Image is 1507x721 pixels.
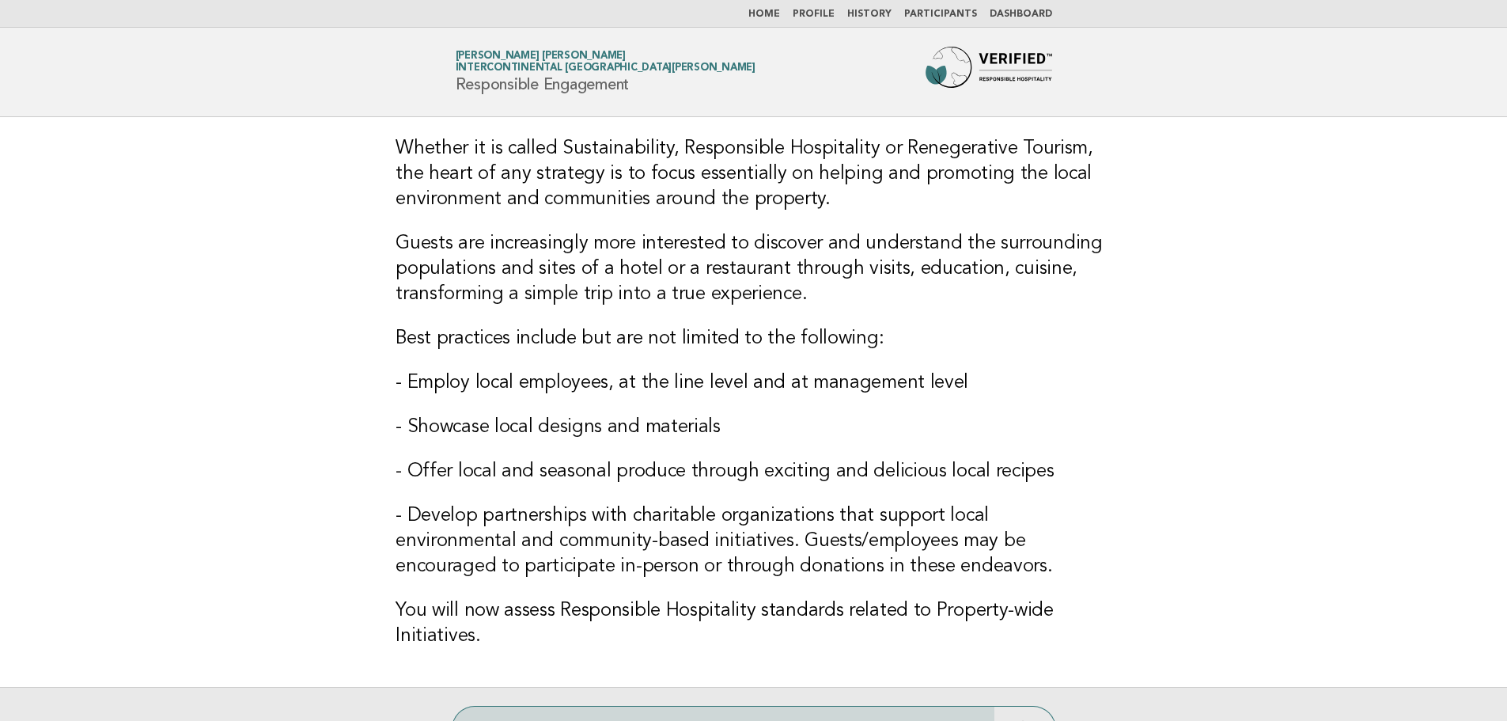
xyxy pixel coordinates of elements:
a: [PERSON_NAME] [PERSON_NAME]Intercontinental [GEOGRAPHIC_DATA][PERSON_NAME] [456,51,755,73]
h3: - Develop partnerships with charitable organizations that support local environmental and communi... [396,503,1111,579]
h3: You will now assess Responsible Hospitality standards related to Property-wide Initiatives. [396,598,1111,649]
h1: Responsible Engagement [456,51,755,93]
h3: Whether it is called Sustainability, Responsible Hospitality or Renegerative Tourism, the heart o... [396,136,1111,212]
a: Participants [904,9,977,19]
h3: Best practices include but are not limited to the following: [396,326,1111,351]
img: Forbes Travel Guide [926,47,1052,97]
a: Dashboard [990,9,1052,19]
a: Home [748,9,780,19]
a: History [847,9,892,19]
h3: - Offer local and seasonal produce through exciting and delicious local recipes [396,459,1111,484]
h3: - Showcase local designs and materials [396,415,1111,440]
h3: Guests are increasingly more interested to discover and understand the surrounding populations an... [396,231,1111,307]
h3: - Employ local employees, at the line level and at management level [396,370,1111,396]
a: Profile [793,9,835,19]
span: Intercontinental [GEOGRAPHIC_DATA][PERSON_NAME] [456,63,755,74]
